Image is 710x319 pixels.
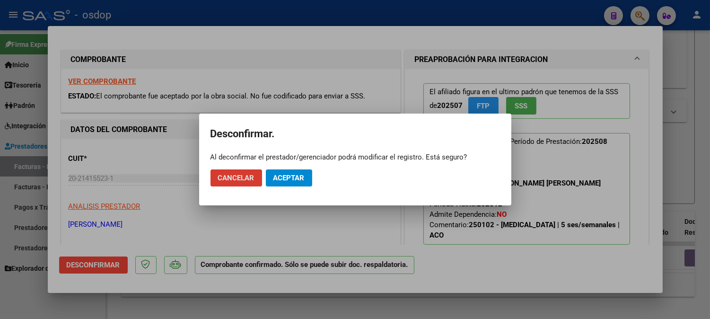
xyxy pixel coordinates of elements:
[266,169,312,186] button: Aceptar
[210,152,500,162] div: Al deconfirmar el prestador/gerenciador podrá modificar el registro. Está seguro?
[273,174,305,182] span: Aceptar
[210,125,500,143] h2: Desconfirmar.
[210,169,262,186] button: Cancelar
[218,174,254,182] span: Cancelar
